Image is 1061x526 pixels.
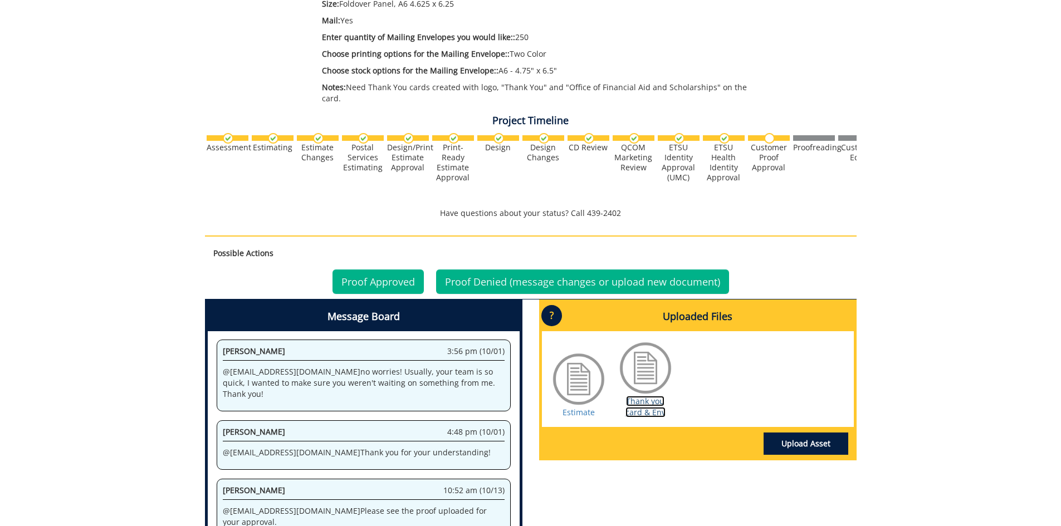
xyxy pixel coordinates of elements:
[447,346,505,357] span: 3:56 pm (10/01)
[674,133,684,144] img: checkmark
[613,142,654,173] div: QCOM Marketing Review
[403,133,414,144] img: checkmark
[205,115,857,126] h4: Project Timeline
[223,447,505,458] p: @ [EMAIL_ADDRESS][DOMAIN_NAME] Thank you for your understanding!
[297,142,339,163] div: Estimate Changes
[322,82,346,92] span: Notes:
[223,426,285,437] span: [PERSON_NAME]
[629,133,639,144] img: checkmark
[447,426,505,437] span: 4:48 pm (10/01)
[223,366,505,400] p: @ [EMAIL_ADDRESS][DOMAIN_NAME] no worries! Usually, your team is so quick, I wanted to make sure ...
[563,407,595,417] a: Estimate
[387,142,429,173] div: Design/Print Estimate Approval
[322,48,758,60] p: Two Color
[322,32,758,43] p: 250
[207,142,248,153] div: Assessment
[764,133,775,144] img: no
[223,133,233,144] img: checkmark
[223,346,285,356] span: [PERSON_NAME]
[625,396,666,417] a: Thank you card & Env
[443,485,505,496] span: 10:52 am (10/13)
[313,133,324,144] img: checkmark
[838,142,880,163] div: Customer Edits
[436,269,729,294] a: Proof Denied (message changes or upload new document)
[213,248,273,258] strong: Possible Actions
[493,133,504,144] img: checkmark
[568,142,609,153] div: CD Review
[322,15,758,26] p: Yes
[342,142,384,173] div: Postal Services Estimating
[322,82,758,104] p: Need Thank You cards created with logo, "Thank You" and "Office of Financial Aid and Scholarships...
[541,305,562,326] p: ?
[764,432,848,455] a: Upload Asset
[719,133,730,144] img: checkmark
[322,65,498,76] span: Choose stock options for the Mailing Envelope::
[703,142,745,183] div: ETSU Health Identity Approval
[223,485,285,495] span: [PERSON_NAME]
[432,142,474,183] div: Print-Ready Estimate Approval
[748,142,790,173] div: Customer Proof Approval
[205,208,857,219] p: Have questions about your status? Call 439-2402
[477,142,519,153] div: Design
[268,133,278,144] img: checkmark
[793,142,835,153] div: Proofreading
[333,269,424,294] a: Proof Approved
[208,302,520,331] h4: Message Board
[658,142,700,183] div: ETSU Identity Approval (UMC)
[584,133,594,144] img: checkmark
[542,302,854,331] h4: Uploaded Files
[322,15,340,26] span: Mail:
[322,32,515,42] span: Enter quantity of Mailing Envelopes you would like::
[358,133,369,144] img: checkmark
[322,48,510,59] span: Choose printing options for the Mailing Envelope::
[522,142,564,163] div: Design Changes
[448,133,459,144] img: checkmark
[539,133,549,144] img: checkmark
[252,142,294,153] div: Estimating
[322,65,758,76] p: A6 - 4.75" x 6.5"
